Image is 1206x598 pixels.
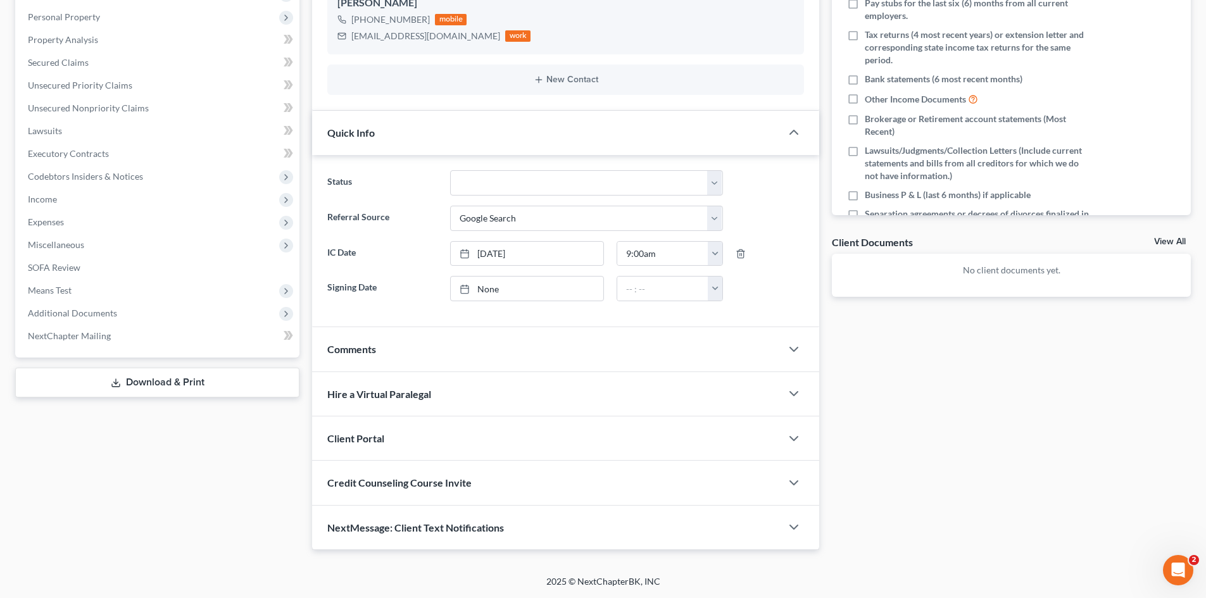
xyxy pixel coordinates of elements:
span: Quick Info [327,127,375,139]
span: Additional Documents [28,308,117,318]
label: Status [321,170,443,196]
span: Other Income Documents [865,93,966,106]
span: Miscellaneous [28,239,84,250]
span: 2 [1189,555,1199,565]
span: Brokerage or Retirement account statements (Most Recent) [865,113,1090,138]
div: [EMAIL_ADDRESS][DOMAIN_NAME] [351,30,500,42]
div: [PHONE_NUMBER] [351,13,430,26]
span: Lawsuits/Judgments/Collection Letters (Include current statements and bills from all creditors fo... [865,144,1090,182]
span: Bank statements (6 most recent months) [865,73,1022,85]
p: No client documents yet. [842,264,1181,277]
span: Tax returns (4 most recent years) or extension letter and corresponding state income tax returns ... [865,28,1090,66]
span: Client Portal [327,432,384,444]
div: work [505,30,531,42]
span: Hire a Virtual Paralegal [327,388,431,400]
a: [DATE] [451,242,603,266]
input: -- : -- [617,242,708,266]
a: Download & Print [15,368,299,397]
div: 2025 © NextChapterBK, INC [242,575,964,598]
span: NextChapter Mailing [28,330,111,341]
label: Signing Date [321,276,443,301]
span: SOFA Review [28,262,80,273]
label: IC Date [321,241,443,266]
span: Expenses [28,216,64,227]
span: NextMessage: Client Text Notifications [327,521,504,533]
span: Separation agreements or decrees of divorces finalized in the past 2 years [865,208,1090,233]
input: -- : -- [617,277,708,301]
div: Client Documents [832,235,913,249]
a: NextChapter Mailing [18,325,299,347]
button: New Contact [337,75,794,85]
span: Business P & L (last 6 months) if applicable [865,189,1031,201]
iframe: Intercom live chat [1163,555,1193,585]
span: Credit Counseling Course Invite [327,477,472,489]
label: Referral Source [321,206,443,231]
a: None [451,277,603,301]
span: Comments [327,343,376,355]
a: SOFA Review [18,256,299,279]
span: Means Test [28,285,72,296]
a: View All [1154,237,1186,246]
div: mobile [435,14,467,25]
